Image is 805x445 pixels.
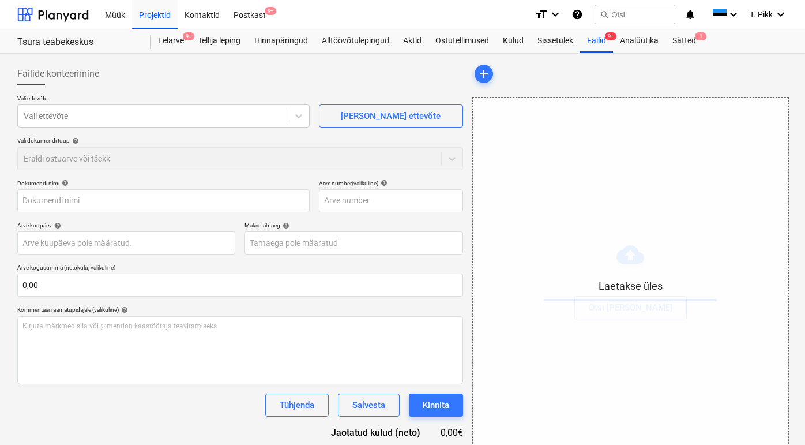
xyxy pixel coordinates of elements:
[396,29,428,53] a: Aktid
[17,36,137,48] div: Tsura teabekeskus
[548,8,562,21] i: keyboard_arrow_down
[423,398,449,413] div: Kinnita
[244,231,462,255] input: Tähtaega pole määratud
[750,10,773,19] span: T. Pikk
[727,8,740,21] i: keyboard_arrow_down
[409,394,463,417] button: Kinnita
[580,29,613,53] div: Failid
[280,398,314,413] div: Tühjenda
[17,189,310,212] input: Dokumendi nimi
[477,67,491,81] span: add
[191,29,247,53] a: Tellija leping
[70,137,79,144] span: help
[605,32,616,40] span: 9+
[341,109,441,124] div: [PERSON_NAME] ettevõte
[315,29,396,53] a: Alltöövõtulepingud
[119,306,128,313] span: help
[665,29,703,53] div: Sätted
[17,264,463,274] p: Arve kogusumma (netokulu, valikuline)
[695,32,706,40] span: 1
[17,137,463,144] div: Vali dokumendi tüüp
[580,29,613,53] a: Failid9+
[665,29,703,53] a: Sätted1
[17,274,463,297] input: Arve kogusumma (netokulu, valikuline)
[151,29,191,53] a: Eelarve9+
[17,180,310,187] div: Dokumendi nimi
[496,29,531,53] a: Kulud
[747,390,805,445] div: Vestlusvidin
[378,180,388,186] span: help
[319,189,463,212] input: Arve number
[17,306,463,313] div: Kommentaar raamatupidajale (valikuline)
[52,222,61,229] span: help
[183,32,194,40] span: 9+
[17,95,310,104] p: Vali ettevõte
[265,7,276,15] span: 9+
[439,426,463,439] div: 0,00€
[684,8,696,21] i: notifications
[319,104,463,128] button: [PERSON_NAME] ettevõte
[313,426,439,439] div: Jaotatud kulud (neto)
[352,398,385,413] div: Salvesta
[535,8,548,21] i: format_size
[428,29,496,53] a: Ostutellimused
[244,222,462,229] div: Maksetähtaeg
[265,394,329,417] button: Tühjenda
[571,8,583,21] i: Abikeskus
[544,279,717,293] p: Laetakse üles
[247,29,315,53] a: Hinnapäringud
[747,390,805,445] iframe: Chat Widget
[17,67,99,81] span: Failide konteerimine
[319,180,463,187] div: Arve number (valikuline)
[774,8,788,21] i: keyboard_arrow_down
[17,222,235,229] div: Arve kuupäev
[595,5,675,24] button: Otsi
[531,29,580,53] a: Sissetulek
[59,180,69,186] span: help
[17,231,235,255] input: Arve kuupäeva pole määratud.
[151,29,191,53] div: Eelarve
[280,222,289,229] span: help
[600,10,609,19] span: search
[613,29,665,53] a: Analüütika
[338,394,400,417] button: Salvesta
